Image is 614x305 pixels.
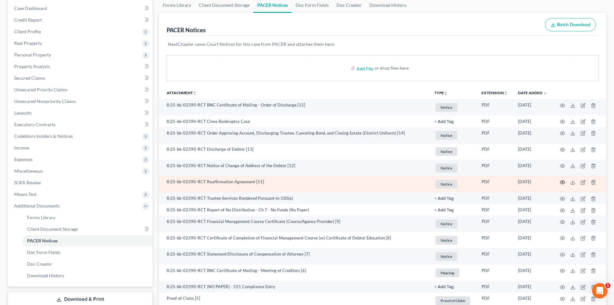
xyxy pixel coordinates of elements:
[14,157,33,162] span: Expenses
[9,61,152,72] a: Property Analysis
[476,265,513,281] td: PDF
[22,270,152,281] a: Download History
[513,116,552,127] td: [DATE]
[22,258,152,270] a: Doc Creator
[518,90,547,95] a: Date Added expand_more
[513,144,552,160] td: [DATE]
[27,261,52,267] span: Doc Creator
[434,208,454,212] button: + Add Tag
[504,91,508,95] i: unfold_more
[434,102,471,113] a: Notice
[434,163,471,173] a: Notice
[476,127,513,144] td: PDF
[476,144,513,160] td: PDF
[168,41,597,47] p: NextChapter saves Court Notices for this case from PACER and attaches them here.
[476,204,513,216] td: PDF
[14,145,29,150] span: Income
[435,269,459,277] span: Hearing
[513,192,552,204] td: [DATE]
[159,160,429,176] td: 8:25-bk-02390-RCT Notice of Change of Address of the Debtor [12]
[14,75,45,81] span: Secured Claims
[513,232,552,249] td: [DATE]
[22,247,152,258] a: Doc Form Fields
[513,176,552,193] td: [DATE]
[434,268,471,278] a: Hearing
[513,265,552,281] td: [DATE]
[14,98,76,104] span: Unsecured Nonpriority Claims
[513,248,552,265] td: [DATE]
[444,91,448,95] i: unfold_more
[476,232,513,249] td: PDF
[159,192,429,204] td: 8:25-bk-02390-RCT Trustee Services Rendered Pursuant to 330(e)
[9,14,152,26] a: Credit Report
[9,72,152,84] a: Secured Claims
[22,223,152,235] a: Client Document Storage
[476,192,513,204] td: PDF
[22,212,152,223] a: Forms Library
[434,207,471,213] a: + Add Tag
[434,120,454,124] button: + Add Tag
[9,84,152,96] a: Unsecured Priority Claims
[159,99,429,116] td: 8:25-bk-02390-RCT BNC Certificate of Mailing - Order of Discharge [15]
[14,133,73,139] span: Codebtors Insiders & Notices
[592,283,608,299] iframe: Intercom live chat
[482,90,508,95] a: Extensionunfold_more
[14,122,55,127] span: Executory Contracts
[513,160,552,176] td: [DATE]
[434,235,471,246] a: Notice
[27,249,60,255] span: Doc Form Fields
[14,191,36,197] span: Means Test
[435,180,457,188] span: Notice
[435,103,457,112] span: Notice
[159,204,429,216] td: 8:25-bk-02390-RCT Report of No Distribution - Ch 7 - No Funds (No Paper)
[476,160,513,176] td: PDF
[14,168,43,174] span: Miscellaneous
[9,107,152,119] a: Lawsuits
[14,87,67,92] span: Unsecured Priority Claims
[435,164,457,172] span: Notice
[513,127,552,144] td: [DATE]
[434,146,471,157] a: Notice
[159,144,429,160] td: 8:25-bk-02390-RCT Discharge of Debtor [13]
[9,96,152,107] a: Unsecured Nonpriority Claims
[159,216,429,232] td: 8:25-bk-02390-RCT Financial Management Course Certificate (Course/Agency Provider) [9]
[27,273,64,278] span: Download History
[513,281,552,293] td: [DATE]
[434,284,471,290] a: + Add Tag
[557,22,590,27] span: Batch Download
[476,216,513,232] td: PDF
[27,215,55,220] span: Forms Library
[22,235,152,247] a: PACER Notices
[14,64,50,69] span: Property Analysis
[605,283,610,288] span: 1
[435,219,457,228] span: Notice
[14,5,47,11] span: Case Dashboard
[14,203,60,208] span: Additional Documents
[476,116,513,127] td: PDF
[434,195,471,201] a: + Add Tag
[435,296,470,305] span: Proof of Claim
[159,248,429,265] td: 8:25-bk-02390-RCT Statement/Disclosure of Compensation of Attorney [7]
[14,29,41,34] span: Client Profile
[27,226,78,232] span: Client Document Storage
[14,52,51,57] span: Personal Property
[434,179,471,189] a: Notice
[435,131,457,140] span: Notice
[14,110,32,116] span: Lawsuits
[193,91,197,95] i: unfold_more
[9,3,152,14] a: Case Dashboard
[434,285,454,289] button: + Add Tag
[434,91,448,95] button: TYPEunfold_more
[14,17,42,23] span: Credit Report
[14,40,42,46] span: Real Property
[476,281,513,293] td: PDF
[476,248,513,265] td: PDF
[476,99,513,116] td: PDF
[159,176,429,193] td: 8:25-bk-02390-RCT Reaffirmation Agreement [11]
[513,204,552,216] td: [DATE]
[14,180,41,185] span: SOFA Review
[434,130,471,141] a: Notice
[159,232,429,249] td: 8:25-bk-02390-RCT Certificate of Completion of Financial Management Course (or) Certificate of De...
[543,91,547,95] i: expand_more
[545,18,596,32] button: Batch Download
